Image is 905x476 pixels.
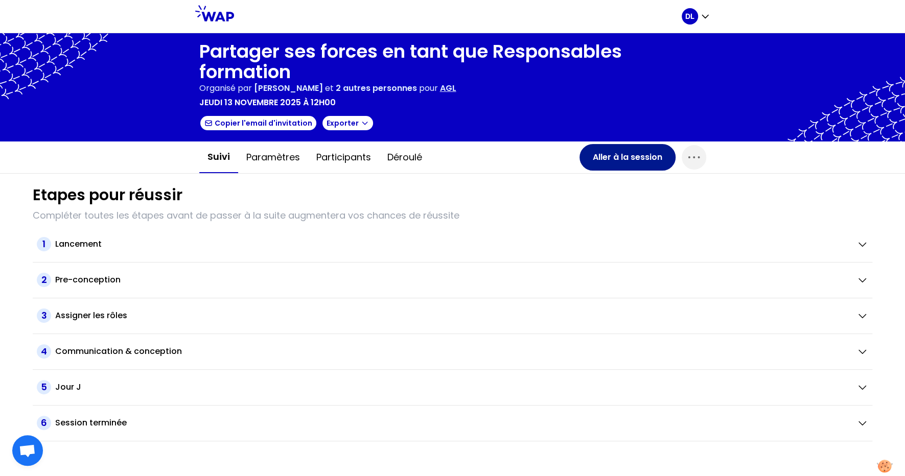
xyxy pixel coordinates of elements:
[37,273,868,287] button: 2Pre-conception
[440,82,456,94] p: AGL
[55,310,127,322] h2: Assigner les rôles
[199,115,317,131] button: Copier l'email d'invitation
[379,142,430,173] button: Déroulé
[199,141,238,173] button: Suivi
[37,273,51,287] span: 2
[579,144,676,171] button: Aller à la session
[37,308,51,323] span: 3
[37,237,868,251] button: 1Lancement
[199,97,336,109] p: jeudi 13 novembre 2025 à 12h00
[37,416,868,430] button: 6Session terminée
[37,308,868,323] button: 3Assigner les rôles
[37,344,51,359] span: 4
[254,82,417,94] p: et
[682,8,710,25] button: DL
[199,82,252,94] p: Organisé par
[33,208,872,223] p: Compléter toutes les étapes avant de passer à la suite augmentera vos chances de réussite
[419,82,438,94] p: pour
[37,416,51,430] span: 6
[37,344,868,359] button: 4Communication & conception
[37,380,51,394] span: 5
[55,345,182,358] h2: Communication & conception
[199,41,706,82] h1: Partager ses forces en tant que Responsables formation
[308,142,379,173] button: Participants
[55,381,81,393] h2: Jour J
[37,380,868,394] button: 5Jour J
[33,186,182,204] h1: Etapes pour réussir
[238,142,308,173] button: Paramètres
[321,115,374,131] button: Exporter
[336,82,417,94] span: 2 autres personnes
[55,417,127,429] h2: Session terminée
[12,435,43,466] div: Ouvrir le chat
[55,238,102,250] h2: Lancement
[55,274,121,286] h2: Pre-conception
[685,11,694,21] p: DL
[254,82,323,94] span: [PERSON_NAME]
[37,237,51,251] span: 1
